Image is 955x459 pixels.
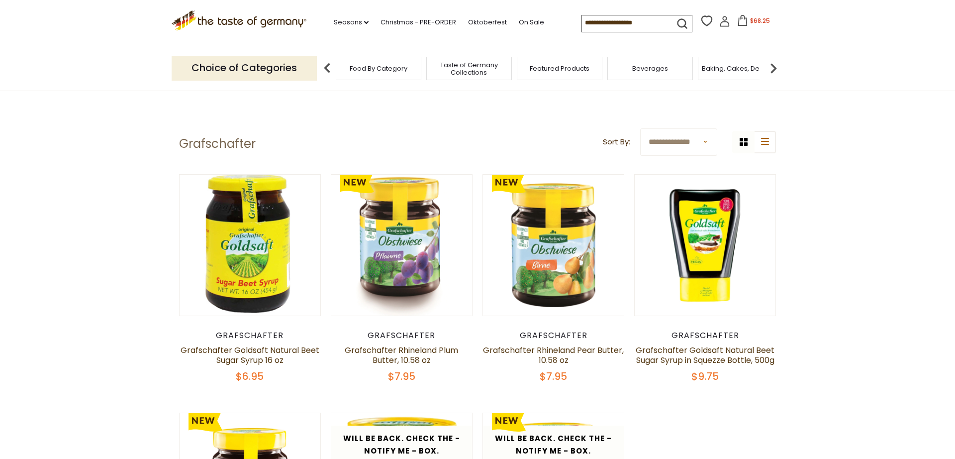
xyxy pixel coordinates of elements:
[334,17,369,28] a: Seasons
[732,15,774,30] button: $68.25
[483,175,624,316] img: Grafschafter
[468,17,507,28] a: Oktoberfest
[764,58,783,78] img: next arrow
[331,175,472,316] img: Grafschafter
[483,344,624,366] a: Grafschafter Rhineland Pear Butter, 10.58 oz
[519,17,544,28] a: On Sale
[603,136,630,148] label: Sort By:
[179,136,256,151] h1: Grafschafter
[530,65,589,72] a: Featured Products
[691,369,719,383] span: $9.75
[172,56,317,80] p: Choice of Categories
[236,369,264,383] span: $6.95
[540,369,567,383] span: $7.95
[635,175,775,316] img: Grafschafter
[317,58,337,78] img: previous arrow
[750,16,770,25] span: $68.25
[634,331,776,341] div: Grafschafter
[381,17,456,28] a: Christmas - PRE-ORDER
[179,331,321,341] div: Grafschafter
[181,344,319,366] a: Grafschafter Goldsaft Natural Beet Sugar Syrup 16 oz
[429,61,509,76] a: Taste of Germany Collections
[702,65,779,72] a: Baking, Cakes, Desserts
[350,65,407,72] a: Food By Category
[331,331,473,341] div: Grafschafter
[636,344,774,366] a: Grafschafter Goldsaft Natural Beet Sugar Syrup in Squezze Bottle, 500g
[180,175,320,316] img: Grafschafter
[632,65,668,72] a: Beverages
[482,331,624,341] div: Grafschafter
[345,344,458,366] a: Grafschafter Rhineland Plum Butter, 10.58 oz
[388,369,415,383] span: $7.95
